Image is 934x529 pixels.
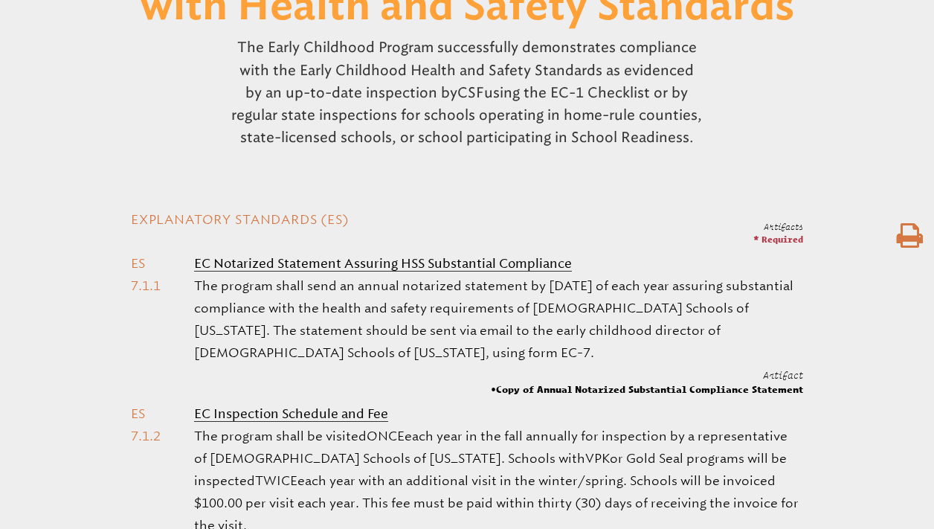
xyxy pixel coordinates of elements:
span: * Required [753,234,803,244]
span: Artifact [763,370,803,381]
h2: Explanatory Standards (ES) [131,211,803,229]
p: The program shall send an annual notarized statement by [DATE] of each year assuring substantial ... [194,275,803,365]
span: Copy of Annual Notarized Substantial Compliance Statement [491,382,803,397]
span: VPK [585,451,610,466]
b: EC Inspection Schedule and Fee [194,406,388,421]
span: TWICE [255,473,297,488]
b: EC Notarized Statement Assuring HSS Substantial Compliance [194,256,572,271]
span: CSF [457,84,484,101]
p: The Early Childhood Program successfully demonstrates compliance with the Early Childhood Health ... [173,31,761,155]
span: Artifacts [764,222,803,231]
span: ONCE [367,429,405,443]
